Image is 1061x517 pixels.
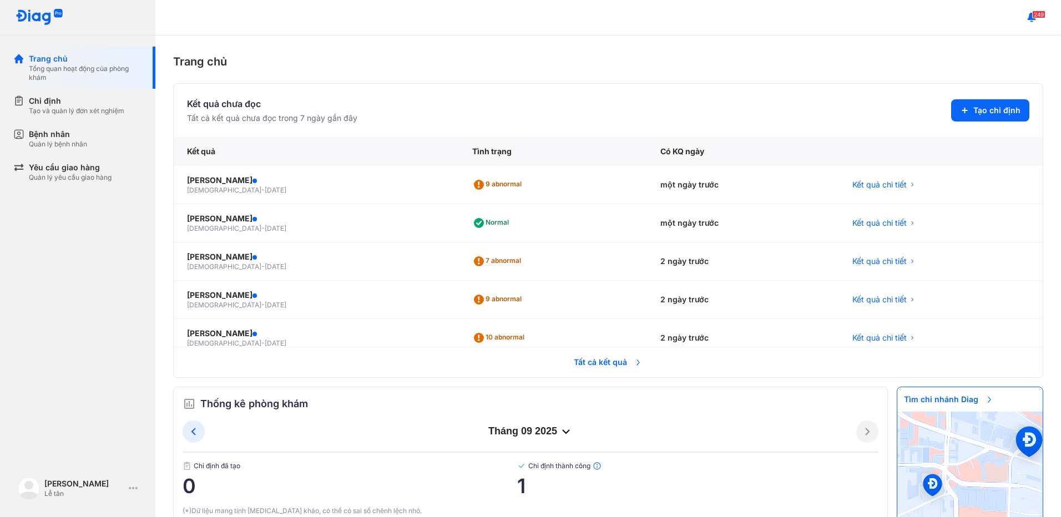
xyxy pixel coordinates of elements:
div: tháng 09 2025 [205,425,856,438]
div: Có KQ ngày [647,137,839,166]
span: Kết quả chi tiết [852,256,907,267]
span: - [261,224,265,232]
div: 9 abnormal [472,291,526,308]
div: [PERSON_NAME] [187,290,446,301]
div: Kết quả chưa đọc [187,97,357,110]
div: 2 ngày trước [647,319,839,357]
div: 7 abnormal [472,252,526,270]
div: Tất cả kết quả chưa đọc trong 7 ngày gần đây [187,113,357,124]
div: [PERSON_NAME] [44,478,124,489]
span: [DATE] [265,224,286,232]
img: logo [18,477,40,499]
span: [DATE] [265,186,286,194]
div: Quản lý yêu cầu giao hàng [29,173,112,182]
div: Bệnh nhân [29,129,87,140]
div: Chỉ định [29,95,124,107]
span: [DATE] [265,301,286,309]
span: Thống kê phòng khám [200,396,308,412]
span: Kết quả chi tiết [852,294,907,305]
div: một ngày trước [647,166,839,204]
img: document.50c4cfd0.svg [183,462,191,470]
div: Tạo và quản lý đơn xét nghiệm [29,107,124,115]
span: Tất cả kết quả [567,350,649,374]
img: info.7e716105.svg [593,462,602,470]
button: Tạo chỉ định [951,99,1029,121]
span: 0 [183,475,517,497]
div: (*)Dữ liệu mang tính [MEDICAL_DATA] khảo, có thể có sai số chênh lệch nhỏ. [183,506,878,516]
div: Trang chủ [29,53,142,64]
div: [PERSON_NAME] [187,251,446,262]
span: [DATE] [265,262,286,271]
span: Kết quả chi tiết [852,179,907,190]
span: - [261,301,265,309]
img: order.5a6da16c.svg [183,397,196,410]
div: Tình trạng [459,137,647,166]
img: checked-green.01cc79e0.svg [517,462,526,470]
span: [DEMOGRAPHIC_DATA] [187,224,261,232]
span: [DEMOGRAPHIC_DATA] [187,301,261,309]
div: 9 abnormal [472,176,526,194]
div: Trang chủ [173,53,1043,70]
span: - [261,186,265,194]
span: Chỉ định đã tạo [183,462,517,470]
span: [DATE] [265,339,286,347]
div: 10 abnormal [472,329,529,347]
div: Kết quả [174,137,459,166]
span: Kết quả chi tiết [852,217,907,229]
img: logo [16,9,63,26]
div: 2 ngày trước [647,242,839,281]
div: một ngày trước [647,204,839,242]
span: 1 [517,475,878,497]
span: Tạo chỉ định [973,105,1020,116]
span: Kết quả chi tiết [852,332,907,343]
div: [PERSON_NAME] [187,175,446,186]
div: Quản lý bệnh nhân [29,140,87,149]
div: Normal [472,214,513,232]
span: 249 [1032,11,1045,18]
span: [DEMOGRAPHIC_DATA] [187,262,261,271]
span: Chỉ định thành công [517,462,878,470]
div: Yêu cầu giao hàng [29,162,112,173]
div: 2 ngày trước [647,281,839,319]
div: [PERSON_NAME] [187,213,446,224]
span: - [261,262,265,271]
div: Tổng quan hoạt động của phòng khám [29,64,142,82]
div: Lễ tân [44,489,124,498]
span: - [261,339,265,347]
span: [DEMOGRAPHIC_DATA] [187,186,261,194]
div: [PERSON_NAME] [187,328,446,339]
span: Tìm chi nhánh Diag [897,387,1001,412]
span: [DEMOGRAPHIC_DATA] [187,339,261,347]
